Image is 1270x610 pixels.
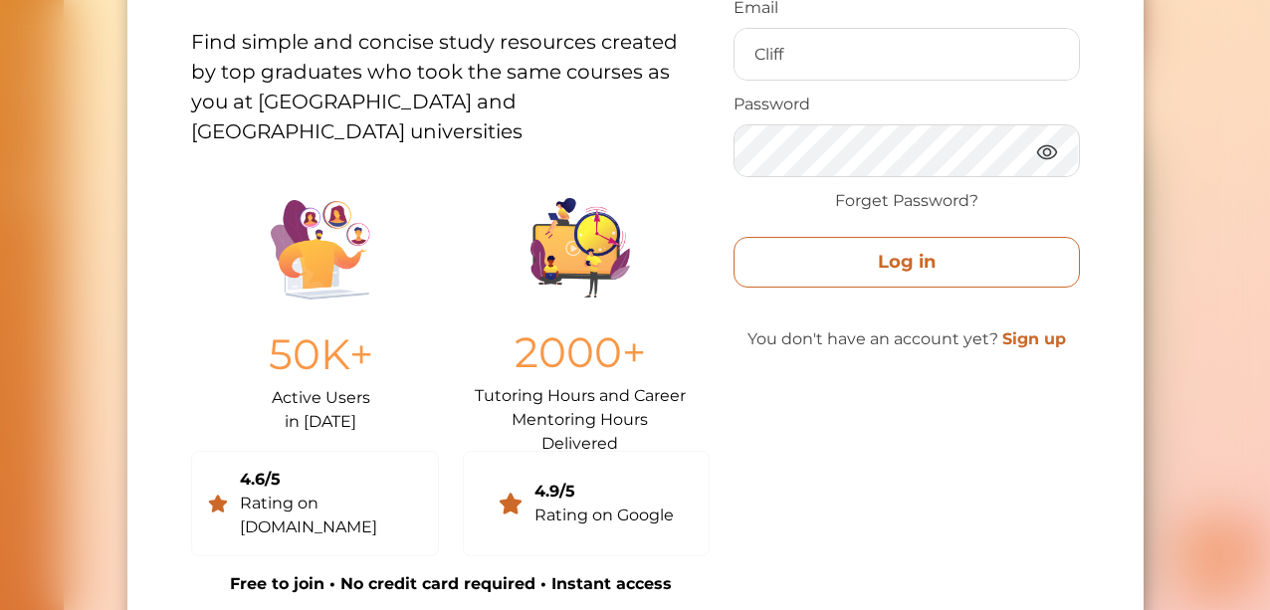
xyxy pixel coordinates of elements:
[534,480,674,504] div: 4.9/5
[835,189,978,213] a: Forget Password?
[191,3,710,146] p: Find simple and concise study resources created by top graduates who took the same courses as you...
[515,321,646,384] p: 2000+
[530,198,630,298] img: Group%201403.ccdcecb8.png
[268,323,372,386] p: 50K+
[734,93,1080,116] p: Password
[1034,139,1058,164] img: eye.3286bcf0.webp
[534,504,674,527] div: Rating on Google
[191,572,710,596] p: Free to join • No credit card required • Instant access
[475,384,686,435] p: Tutoring Hours and Career Mentoring Hours Delivered
[191,451,439,556] a: 4.6/5Rating on [DOMAIN_NAME]
[239,492,421,539] div: Rating on [DOMAIN_NAME]
[271,386,369,434] p: Active Users in [DATE]
[441,1,457,17] i: 1
[271,200,370,300] img: Illustration.25158f3c.png
[734,237,1080,288] button: Log in
[1002,329,1066,348] a: Sign up
[239,468,421,492] div: 4.6/5
[734,327,1080,351] p: You don't have an account yet?
[735,29,1079,80] input: Enter your email
[462,451,710,556] a: 4.9/5Rating on Google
